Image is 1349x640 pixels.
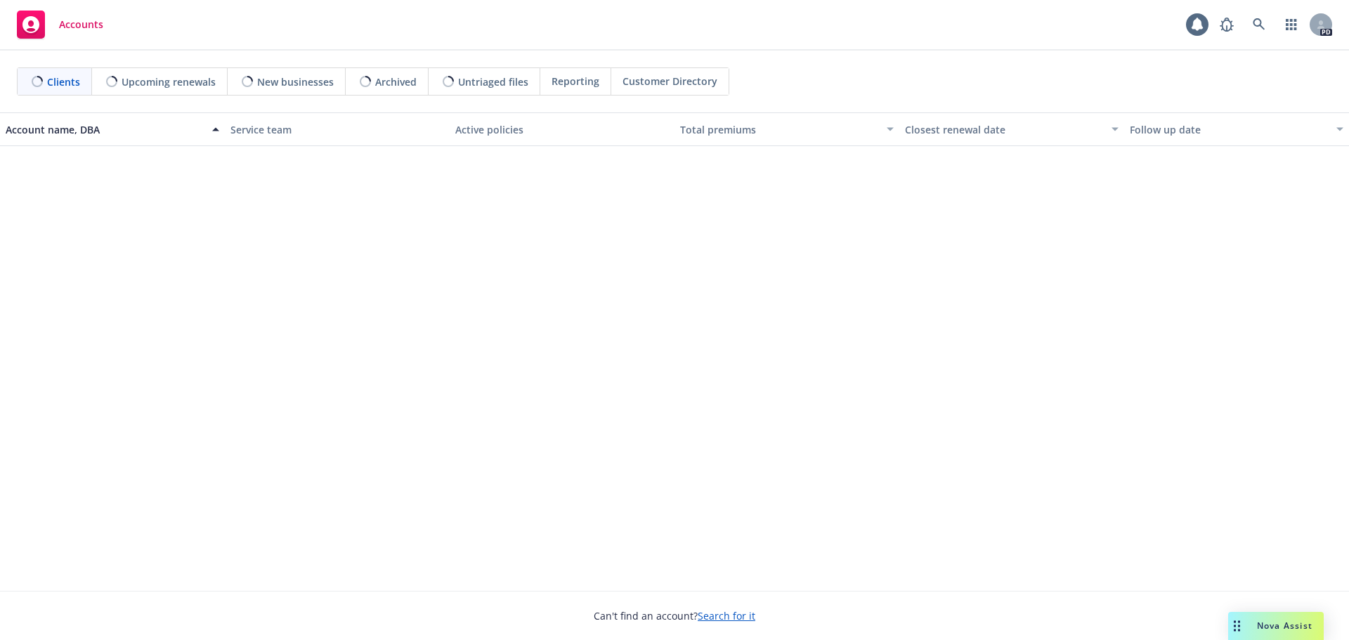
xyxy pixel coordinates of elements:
[1228,612,1246,640] div: Drag to move
[450,112,674,146] button: Active policies
[225,112,450,146] button: Service team
[455,122,669,137] div: Active policies
[594,608,755,623] span: Can't find an account?
[674,112,899,146] button: Total premiums
[905,122,1103,137] div: Closest renewal date
[552,74,599,89] span: Reporting
[1124,112,1349,146] button: Follow up date
[11,5,109,44] a: Accounts
[623,74,717,89] span: Customer Directory
[47,74,80,89] span: Clients
[1213,11,1241,39] a: Report a Bug
[899,112,1124,146] button: Closest renewal date
[375,74,417,89] span: Archived
[698,609,755,622] a: Search for it
[59,19,103,30] span: Accounts
[1245,11,1273,39] a: Search
[458,74,528,89] span: Untriaged files
[1277,11,1305,39] a: Switch app
[6,122,204,137] div: Account name, DBA
[680,122,878,137] div: Total premiums
[122,74,216,89] span: Upcoming renewals
[1257,620,1312,632] span: Nova Assist
[230,122,444,137] div: Service team
[1228,612,1324,640] button: Nova Assist
[1130,122,1328,137] div: Follow up date
[257,74,334,89] span: New businesses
